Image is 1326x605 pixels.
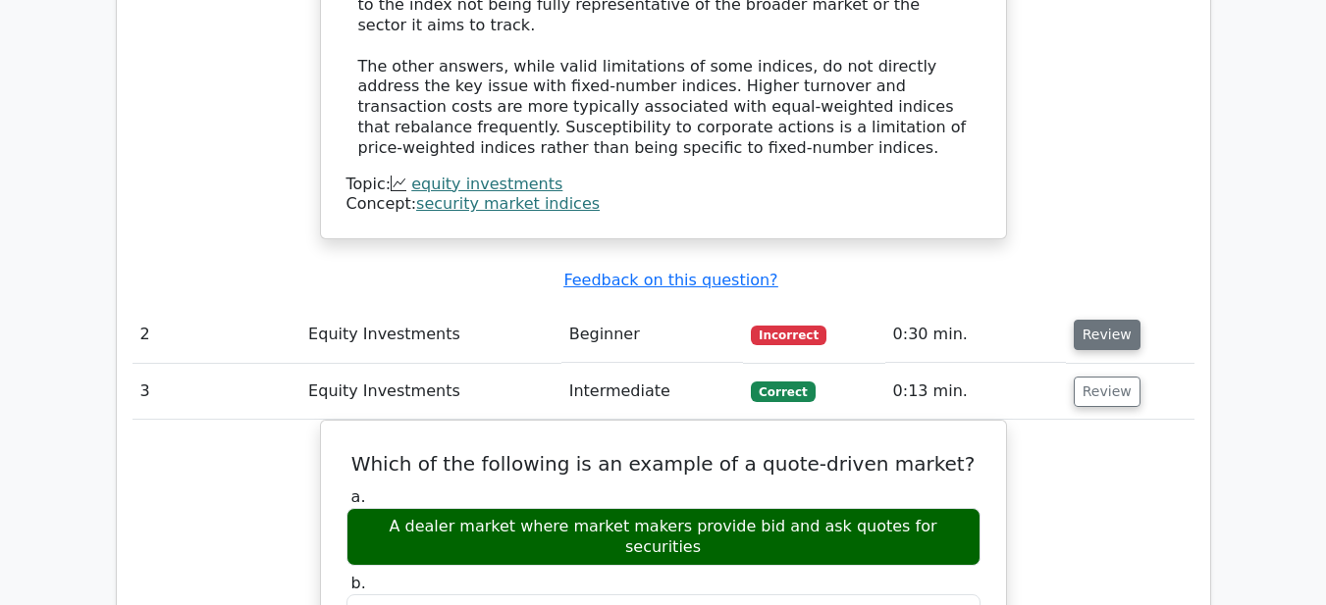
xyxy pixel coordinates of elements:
[561,307,744,363] td: Beginner
[561,364,744,420] td: Intermediate
[346,194,981,215] div: Concept:
[346,508,981,567] div: A dealer market where market makers provide bid and ask quotes for securities
[411,175,562,193] a: equity investments
[300,307,561,363] td: Equity Investments
[416,194,600,213] a: security market indices
[346,175,981,195] div: Topic:
[563,271,777,289] a: Feedback on this question?
[1074,320,1140,350] button: Review
[133,307,301,363] td: 2
[300,364,561,420] td: Equity Investments
[345,452,982,476] h5: Which of the following is an example of a quote-driven market?
[751,381,815,401] span: Correct
[351,487,366,506] span: a.
[1074,377,1140,407] button: Review
[885,364,1066,420] td: 0:13 min.
[751,326,826,345] span: Incorrect
[133,364,301,420] td: 3
[351,574,366,592] span: b.
[885,307,1066,363] td: 0:30 min.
